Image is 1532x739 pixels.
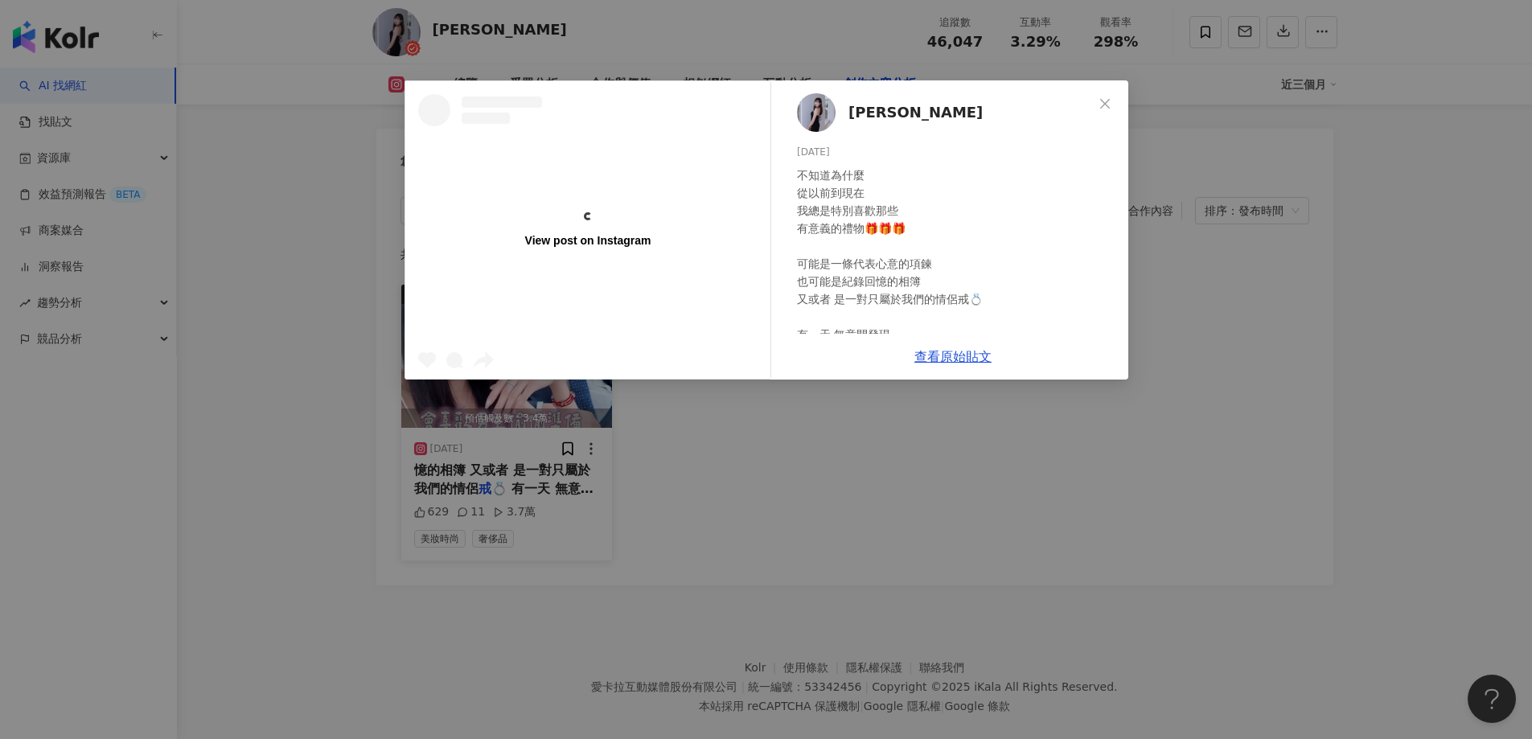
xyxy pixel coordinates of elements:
span: close [1099,97,1111,110]
img: KOL Avatar [797,93,836,132]
a: KOL Avatar[PERSON_NAME] [797,93,1093,132]
span: [PERSON_NAME] [848,101,983,124]
div: [DATE] [797,145,1115,160]
button: Close [1089,88,1121,120]
a: View post on Instagram [405,81,770,379]
a: 查看原始貼文 [914,349,992,364]
div: View post on Instagram [524,233,651,248]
